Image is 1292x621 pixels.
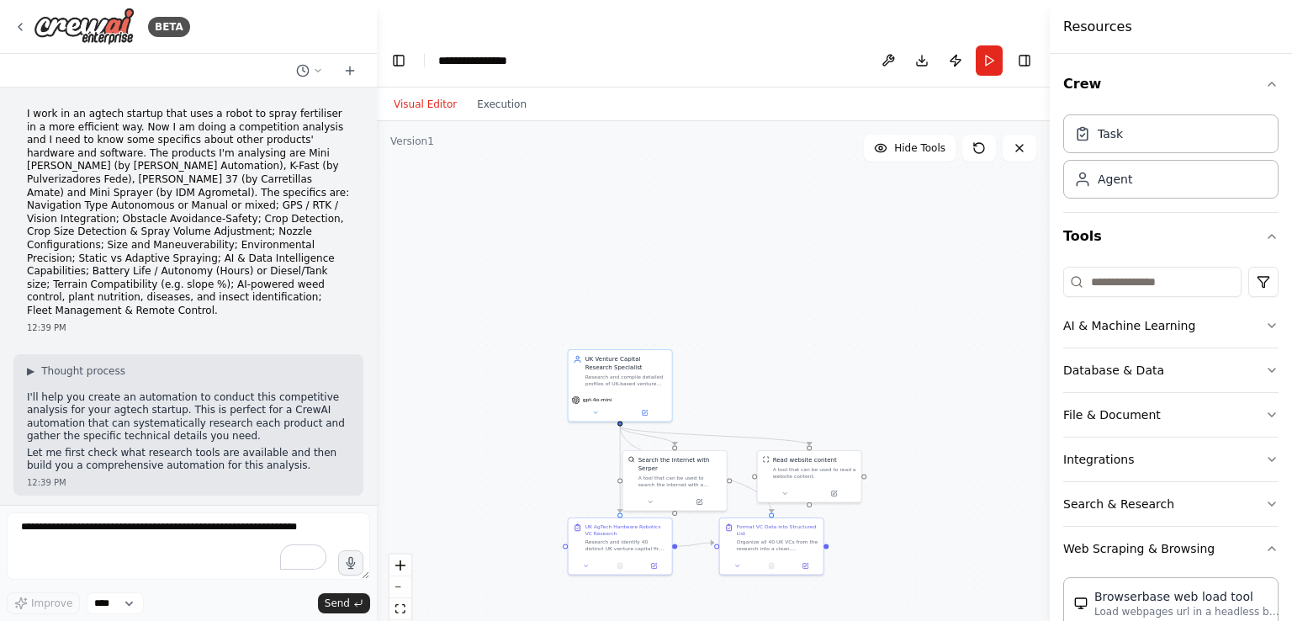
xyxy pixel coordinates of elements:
span: gpt-4o-mini [583,396,612,403]
button: Search & Research [1063,482,1279,526]
button: Web Scraping & Browsing [1063,527,1279,571]
button: Start a new chat [336,61,363,81]
button: Open in side panel [675,497,723,507]
div: 12:39 PM [27,476,350,489]
img: Logo [34,8,135,45]
button: Open in side panel [791,561,819,571]
span: Improve [31,597,72,610]
div: Search the internet with Serper [638,456,722,473]
span: ▶ [27,364,34,378]
button: Visual Editor [384,94,467,114]
nav: breadcrumb [438,52,507,69]
button: Database & Data [1063,348,1279,392]
img: ScrapeWebsiteTool [763,456,770,463]
button: Integrations [1063,438,1279,481]
span: Thought process [41,364,125,378]
div: UK AgTech Hardware Robotics VC ResearchResearch and identify 40 distinct UK venture capital firms... [568,517,673,576]
div: A tool that can be used to read a website content. [773,466,856,480]
button: Click to speak your automation idea [338,550,363,576]
div: Agent [1098,171,1132,188]
p: I work in an agtech startup that uses a robot to spray fertiliser in a more efficient way. Now I ... [27,108,350,318]
span: Hide Tools [894,141,945,155]
span: Send [325,597,350,610]
div: SerperDevToolSearch the internet with SerperA tool that can be used to search the internet with a... [622,450,728,512]
p: I'll help you create an automation to conduct this competitive analysis for your agtech startup. ... [27,391,350,443]
div: A tool that can be used to search the internet with a search_query. Supports different search typ... [638,475,722,488]
button: Send [318,593,370,613]
div: Research and identify 40 distinct UK venture capital firms that invest in Agriculture, Hardware, ... [585,539,667,552]
button: File & Document [1063,393,1279,437]
div: Format VC Data into Structured List [737,523,818,537]
button: Crew [1063,61,1279,108]
g: Edge from d479ffe7-a4e0-4888-a1f0-8b52123b38c0 to c73f37b6-30f2-4c6c-bb77-9e25d51ce5a2 [616,426,624,512]
div: Read website content [773,456,837,464]
div: ScrapeWebsiteToolRead website contentA tool that can be used to read a website content. [757,450,862,503]
div: Task [1098,125,1123,142]
button: Open in side panel [639,561,668,571]
p: Load webpages url in a headless browser using Browserbase and return the contents [1094,605,1279,618]
button: ▶Thought process [27,364,125,378]
img: BrowserbaseLoadTool [1074,597,1088,610]
img: SerperDevTool [628,456,635,463]
div: UK Venture Capital Research SpecialistResearch and compile detailed profiles of UK-based venture ... [568,349,673,422]
div: UK AgTech Hardware Robotics VC Research [585,523,667,537]
button: AI & Machine Learning [1063,304,1279,348]
button: Hide Tools [864,135,956,162]
button: No output available [754,561,789,571]
h4: Resources [1063,17,1132,37]
textarea: To enrich screen reader interactions, please activate Accessibility in Grammarly extension settings [7,512,370,580]
button: Open in side panel [621,407,669,417]
button: Hide right sidebar [1013,49,1036,72]
button: zoom in [389,555,411,576]
div: BETA [148,17,190,37]
p: Let me first check what research tools are available and then build you a comprehensive automatio... [27,447,350,473]
button: Improve [7,592,80,614]
div: UK Venture Capital Research Specialist [585,355,667,372]
div: Research and compile detailed profiles of UK-based venture capital firms that invest in Agricultu... [585,374,667,387]
g: Edge from c73f37b6-30f2-4c6c-bb77-9e25d51ce5a2 to aa02efb4-7be5-4657-9926-f50991908b6d [677,539,714,550]
div: Format VC Data into Structured ListOrganize all 40 UK VCs from the research into a clean, numbere... [719,517,824,576]
button: Tools [1063,213,1279,260]
button: Open in side panel [810,488,858,498]
button: zoom out [389,576,411,598]
button: No output available [602,561,638,571]
button: Switch to previous chat [289,61,330,81]
button: Execution [467,94,537,114]
g: Edge from d479ffe7-a4e0-4888-a1f0-8b52123b38c0 to 9663edc7-71d5-4e23-a2c4-e0615eefed1f [616,426,679,445]
div: Browserbase web load tool [1094,588,1279,605]
div: Version 1 [390,135,434,148]
div: Crew [1063,108,1279,212]
button: fit view [389,598,411,620]
g: Edge from d479ffe7-a4e0-4888-a1f0-8b52123b38c0 to 904a83c4-9d9e-427a-b1f1-c194daaac842 [616,426,813,445]
button: Hide left sidebar [387,49,410,72]
div: 12:39 PM [27,321,350,334]
div: Organize all 40 UK VCs from the research into a clean, numbered list format. Ensure all 40 firms ... [737,539,818,552]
